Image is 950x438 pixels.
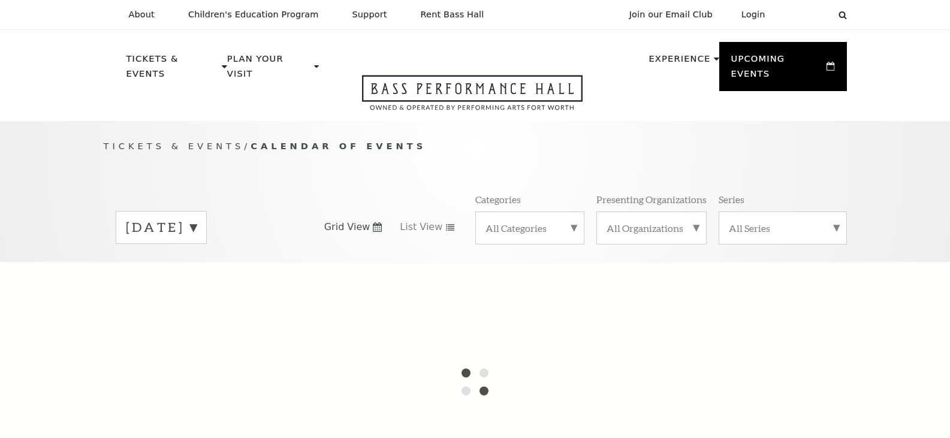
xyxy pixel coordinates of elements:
[596,193,707,206] p: Presenting Organizations
[729,222,837,234] label: All Series
[719,193,744,206] p: Series
[104,139,847,154] p: /
[251,141,426,151] span: Calendar of Events
[126,52,219,88] p: Tickets & Events
[421,10,484,20] p: Rent Bass Hall
[126,218,197,237] label: [DATE]
[400,220,442,234] span: List View
[129,10,155,20] p: About
[352,10,387,20] p: Support
[475,193,521,206] p: Categories
[607,222,696,234] label: All Organizations
[485,222,574,234] label: All Categories
[104,141,245,151] span: Tickets & Events
[731,52,824,88] p: Upcoming Events
[324,220,370,234] span: Grid View
[188,10,319,20] p: Children's Education Program
[227,52,311,88] p: Plan Your Visit
[785,9,827,20] select: Select:
[649,52,710,73] p: Experience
